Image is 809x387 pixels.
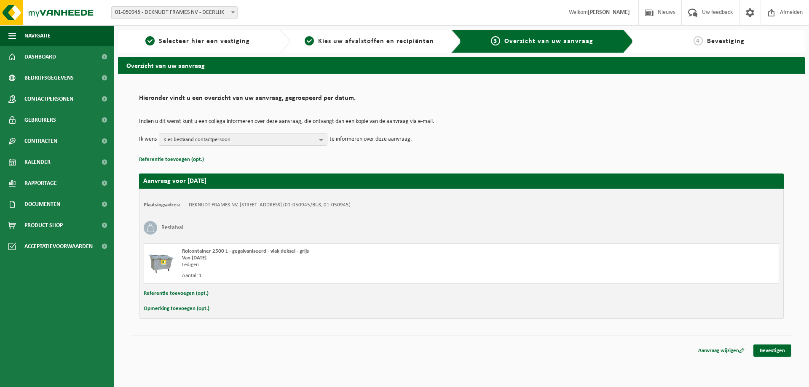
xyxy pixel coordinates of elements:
span: Rapportage [24,173,57,194]
span: Kies bestaand contactpersoon [163,133,316,146]
span: Kalender [24,152,51,173]
span: Gebruikers [24,109,56,131]
img: WB-2500-GAL-GY-01.png [148,248,174,273]
span: 1 [145,36,155,45]
button: Kies bestaand contactpersoon [159,133,327,146]
button: Referentie toevoegen (opt.) [139,154,204,165]
span: 4 [694,36,703,45]
span: 01-050945 - DEKNUDT FRAMES NV - DEERLIJK [111,6,238,19]
span: Contracten [24,131,57,152]
a: 2Kies uw afvalstoffen en recipiënten [294,36,445,46]
span: 2 [305,36,314,45]
td: DEKNUDT FRAMES NV, [STREET_ADDRESS] (01-050945/BUS, 01-050945) [189,202,351,208]
span: Selecteer hier een vestiging [159,38,250,45]
a: Bevestigen [753,344,791,357]
span: Contactpersonen [24,88,73,109]
div: Ledigen [182,262,495,268]
p: Ik wens [139,133,157,146]
strong: Plaatsingsadres: [144,202,180,208]
button: Referentie toevoegen (opt.) [144,288,209,299]
span: 3 [491,36,500,45]
span: Bevestiging [707,38,745,45]
span: Product Shop [24,215,63,236]
span: Rolcontainer 2500 L - gegalvaniseerd - vlak deksel - grijs [182,248,309,254]
span: Kies uw afvalstoffen en recipiënten [318,38,434,45]
p: Indien u dit wenst kunt u een collega informeren over deze aanvraag, die ontvangt dan een kopie v... [139,119,784,125]
span: Bedrijfsgegevens [24,67,74,88]
span: Dashboard [24,46,56,67]
p: te informeren over deze aanvraag. [329,133,412,146]
strong: Van [DATE] [182,255,206,261]
a: 1Selecteer hier een vestiging [122,36,273,46]
span: Acceptatievoorwaarden [24,236,93,257]
span: Documenten [24,194,60,215]
h2: Overzicht van uw aanvraag [118,57,805,73]
strong: [PERSON_NAME] [588,9,630,16]
span: Overzicht van uw aanvraag [504,38,593,45]
button: Opmerking toevoegen (opt.) [144,303,209,314]
div: Aantal: 1 [182,272,495,279]
a: Aanvraag wijzigen [692,344,751,357]
span: Navigatie [24,25,51,46]
strong: Aanvraag voor [DATE] [143,178,206,184]
h2: Hieronder vindt u een overzicht van uw aanvraag, gegroepeerd per datum. [139,95,784,106]
span: 01-050945 - DEKNUDT FRAMES NV - DEERLIJK [112,7,237,19]
h3: Restafval [161,221,183,235]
